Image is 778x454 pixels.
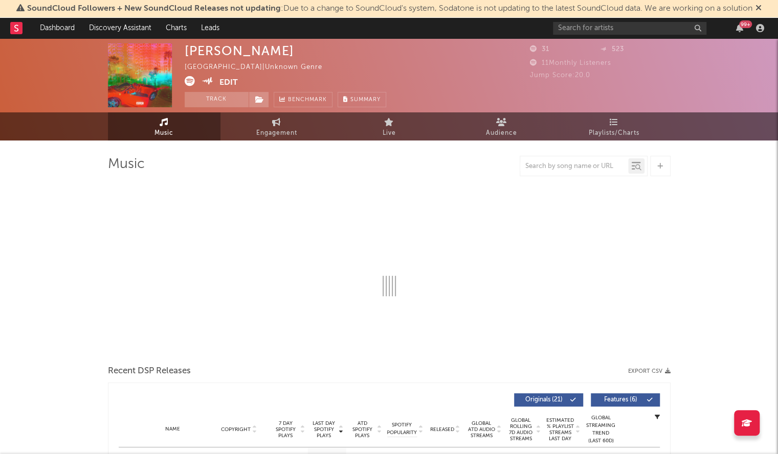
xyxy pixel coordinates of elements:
[521,397,568,403] span: Originals ( 21 )
[468,420,496,439] span: Global ATD Audio Streams
[272,420,299,439] span: 7 Day Spotify Plays
[310,420,338,439] span: Last Day Spotify Plays
[383,127,396,139] span: Live
[507,417,535,442] span: Global Rolling 7D Audio Streams
[486,127,517,139] span: Audience
[520,162,628,171] input: Search by song name or URL
[159,18,194,38] a: Charts
[350,97,381,103] span: Summary
[108,112,220,140] a: Music
[27,5,752,13] span: : Due to a change to SoundCloud's system, Sodatone is not updating to the latest SoundCloud data....
[220,112,333,140] a: Engagement
[221,426,251,433] span: Copyright
[219,76,238,89] button: Edit
[185,43,294,58] div: [PERSON_NAME]
[558,112,671,140] a: Playlists/Charts
[446,112,558,140] a: Audience
[755,5,762,13] span: Dismiss
[185,92,249,107] button: Track
[600,46,624,53] span: 523
[530,46,549,53] span: 31
[27,5,281,13] span: SoundCloud Followers + New SoundCloud Releases not updating
[256,127,297,139] span: Engagement
[349,420,376,439] span: ATD Spotify Plays
[33,18,82,38] a: Dashboard
[628,368,671,374] button: Export CSV
[586,414,616,445] div: Global Streaming Trend (Last 60D)
[333,112,446,140] a: Live
[430,426,454,433] span: Released
[530,72,590,79] span: Jump Score: 20.0
[82,18,159,38] a: Discovery Assistant
[597,397,644,403] span: Features ( 6 )
[185,61,334,74] div: [GEOGRAPHIC_DATA] | Unknown Genre
[274,92,332,107] a: Benchmark
[530,60,611,66] span: 11 Monthly Listeners
[736,24,743,32] button: 99+
[338,92,386,107] button: Summary
[739,20,752,28] div: 99 +
[154,127,173,139] span: Music
[589,127,639,139] span: Playlists/Charts
[288,94,327,106] span: Benchmark
[514,393,583,407] button: Originals(21)
[194,18,227,38] a: Leads
[139,425,206,433] div: Name
[546,417,574,442] span: Estimated % Playlist Streams Last Day
[553,22,706,35] input: Search for artists
[591,393,660,407] button: Features(6)
[387,421,417,437] span: Spotify Popularity
[108,365,191,377] span: Recent DSP Releases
